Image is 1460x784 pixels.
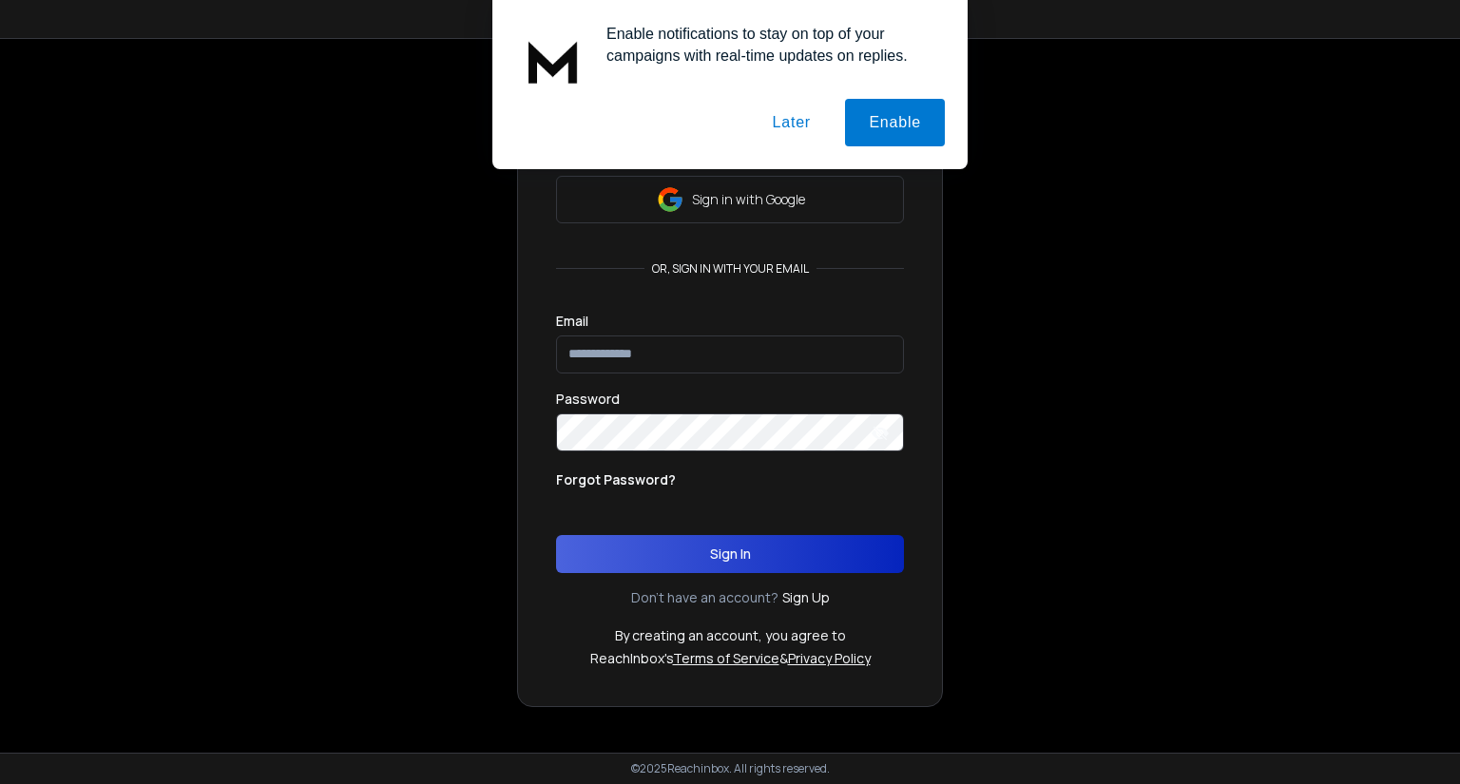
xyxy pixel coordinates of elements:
[748,99,834,146] button: Later
[515,23,591,99] img: notification icon
[692,190,805,209] p: Sign in with Google
[631,761,830,776] p: © 2025 Reachinbox. All rights reserved.
[615,626,846,645] p: By creating an account, you agree to
[782,588,830,607] a: Sign Up
[673,649,779,667] a: Terms of Service
[591,23,945,67] div: Enable notifications to stay on top of your campaigns with real-time updates on replies.
[556,176,904,223] button: Sign in with Google
[556,392,620,406] label: Password
[644,261,816,277] p: or, sign in with your email
[631,588,778,607] p: Don't have an account?
[788,649,871,667] a: Privacy Policy
[556,470,676,489] p: Forgot Password?
[556,535,904,573] button: Sign In
[556,315,588,328] label: Email
[590,649,871,668] p: ReachInbox's &
[845,99,945,146] button: Enable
